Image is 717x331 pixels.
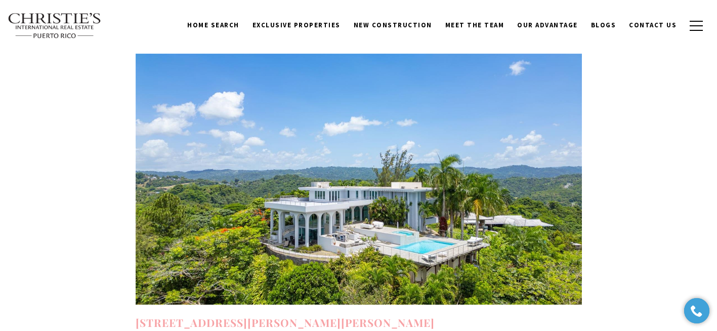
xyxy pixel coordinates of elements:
button: button [683,11,709,40]
img: A modern villa surrounded by lush greenery, featuring a pool and panoramic mountain views under a... [136,54,582,305]
span: Our Advantage [517,21,578,29]
span: Blogs [591,21,616,29]
a: Home Search [181,16,246,35]
span: New Construction [354,21,432,29]
a: New Construction [347,16,439,35]
a: Exclusive Properties [246,16,347,35]
a: Blogs [584,16,623,35]
span: Exclusive Properties [252,21,341,29]
a: Our Advantage [511,16,584,35]
span: Contact Us [629,21,677,29]
a: Meet the Team [439,16,511,35]
img: Christie's International Real Estate text transparent background [8,13,102,39]
a: 7 LA ROCA STREET BEVERLY HILLS GUAYNABO PR, 00965 - open in a new tab [136,315,435,329]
